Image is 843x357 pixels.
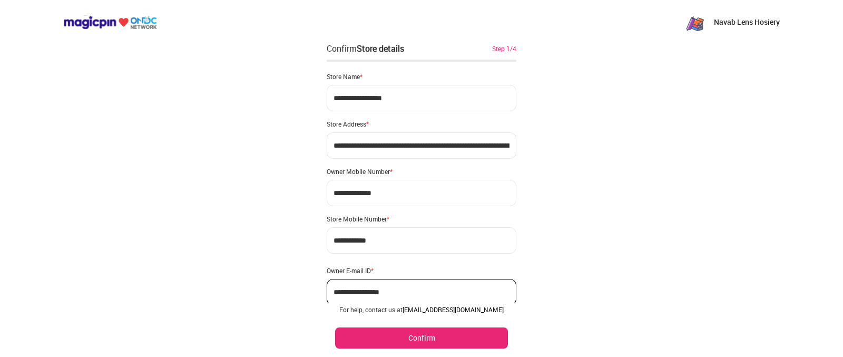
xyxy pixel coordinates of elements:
div: Store Mobile Number [327,215,516,223]
div: Confirm [327,42,404,55]
div: Store Name [327,72,516,81]
button: Confirm [335,327,508,349]
img: zN8eeJ7_1yFC7u6ROh_yaNnuSMByXp4ytvKet0ObAKR-3G77a2RQhNqTzPi8_o_OMQ7Yu_PgX43RpeKyGayj_rdr-Pw [684,12,705,33]
div: Store details [357,43,404,54]
div: Owner Mobile Number [327,167,516,176]
div: Step 1/4 [492,44,516,53]
img: ondc-logo-new-small.8a59708e.svg [63,15,157,30]
a: [EMAIL_ADDRESS][DOMAIN_NAME] [403,305,504,314]
p: Navab Lens Hosiery [714,17,780,27]
div: For help, contact us at [335,305,508,314]
div: Owner E-mail ID [327,266,516,275]
div: Store Address [327,120,516,128]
